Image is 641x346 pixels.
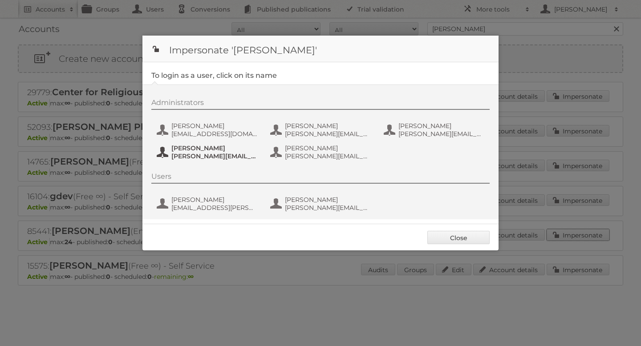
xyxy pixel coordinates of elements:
[151,172,490,184] div: Users
[171,152,258,160] span: [PERSON_NAME][EMAIL_ADDRESS][PERSON_NAME][PERSON_NAME][DOMAIN_NAME]
[142,36,499,62] h1: Impersonate '[PERSON_NAME]'
[285,196,371,204] span: [PERSON_NAME]
[285,204,371,212] span: [PERSON_NAME][EMAIL_ADDRESS][PERSON_NAME][PERSON_NAME][DOMAIN_NAME]
[171,144,258,152] span: [PERSON_NAME]
[151,71,277,80] legend: To login as a user, click on its name
[171,122,258,130] span: [PERSON_NAME]
[269,195,374,213] button: [PERSON_NAME] [PERSON_NAME][EMAIL_ADDRESS][PERSON_NAME][PERSON_NAME][DOMAIN_NAME]
[156,121,260,139] button: [PERSON_NAME] [EMAIL_ADDRESS][DOMAIN_NAME]
[285,130,371,138] span: [PERSON_NAME][EMAIL_ADDRESS][DOMAIN_NAME]
[156,143,260,161] button: [PERSON_NAME] [PERSON_NAME][EMAIL_ADDRESS][PERSON_NAME][PERSON_NAME][DOMAIN_NAME]
[285,144,371,152] span: [PERSON_NAME]
[285,152,371,160] span: [PERSON_NAME][EMAIL_ADDRESS][PERSON_NAME][PERSON_NAME][DOMAIN_NAME]
[269,143,374,161] button: [PERSON_NAME] [PERSON_NAME][EMAIL_ADDRESS][PERSON_NAME][PERSON_NAME][DOMAIN_NAME]
[398,130,485,138] span: [PERSON_NAME][EMAIL_ADDRESS][PERSON_NAME][DOMAIN_NAME]
[156,195,260,213] button: [PERSON_NAME] [EMAIL_ADDRESS][PERSON_NAME][PERSON_NAME][DOMAIN_NAME]
[398,122,485,130] span: [PERSON_NAME]
[171,204,258,212] span: [EMAIL_ADDRESS][PERSON_NAME][PERSON_NAME][DOMAIN_NAME]
[285,122,371,130] span: [PERSON_NAME]
[427,231,490,244] a: Close
[171,130,258,138] span: [EMAIL_ADDRESS][DOMAIN_NAME]
[171,196,258,204] span: [PERSON_NAME]
[269,121,374,139] button: [PERSON_NAME] [PERSON_NAME][EMAIL_ADDRESS][DOMAIN_NAME]
[383,121,487,139] button: [PERSON_NAME] [PERSON_NAME][EMAIL_ADDRESS][PERSON_NAME][DOMAIN_NAME]
[151,98,490,110] div: Administrators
